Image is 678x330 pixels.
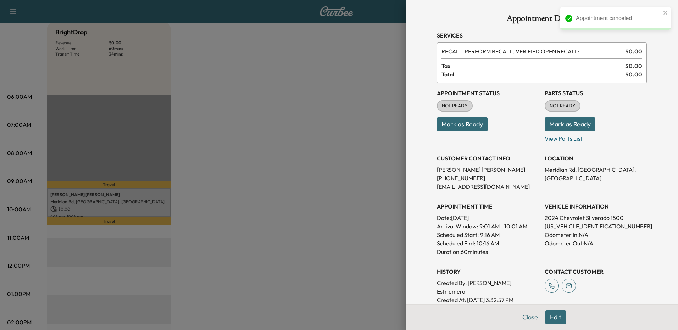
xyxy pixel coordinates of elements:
[545,102,580,109] span: NOT READY
[625,62,642,70] span: $ 0.00
[437,165,539,174] p: [PERSON_NAME] [PERSON_NAME]
[441,62,625,70] span: Tax
[437,174,539,182] p: [PHONE_NUMBER]
[545,222,647,231] p: [US_VEHICLE_IDENTIFICATION_NUMBER]
[545,131,647,143] p: View Parts List
[437,202,539,211] h3: APPOINTMENT TIME
[545,239,647,247] p: Odometer Out: N/A
[518,310,543,324] button: Close
[545,231,647,239] p: Odometer In: N/A
[437,154,539,163] h3: CUSTOMER CONTACT INFO
[477,239,499,247] p: 10:16 AM
[545,165,647,182] p: Meridian Rd, [GEOGRAPHIC_DATA], [GEOGRAPHIC_DATA]
[437,31,647,40] h3: Services
[625,47,642,56] span: $ 0.00
[437,267,539,276] h3: History
[437,214,539,222] p: Date: [DATE]
[437,222,539,231] p: Arrival Window:
[625,70,642,79] span: $ 0.00
[437,296,539,304] p: Created At : [DATE] 3:32:57 PM
[437,279,539,296] p: Created By : [PERSON_NAME] Estriemera
[437,182,539,191] p: [EMAIL_ADDRESS][DOMAIN_NAME]
[663,10,668,16] button: close
[437,117,488,131] button: Mark as Ready
[545,310,566,324] button: Edit
[545,267,647,276] h3: CONTACT CUSTOMER
[437,239,475,247] p: Scheduled End:
[480,231,500,239] p: 9:16 AM
[437,231,479,239] p: Scheduled Start:
[545,202,647,211] h3: VEHICLE INFORMATION
[576,14,661,23] div: Appointment canceled
[438,102,472,109] span: NOT READY
[545,214,647,222] p: 2024 Chevrolet Silverado 1500
[545,154,647,163] h3: LOCATION
[441,70,625,79] span: Total
[545,117,595,131] button: Mark as Ready
[437,89,539,97] h3: Appointment Status
[479,222,527,231] span: 9:01 AM - 10:01 AM
[437,247,539,256] p: Duration: 60 minutes
[545,89,647,97] h3: Parts Status
[441,47,622,56] span: PERFORM RECALL. VERIFIED OPEN RECALL:
[437,14,647,25] h1: Appointment Details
